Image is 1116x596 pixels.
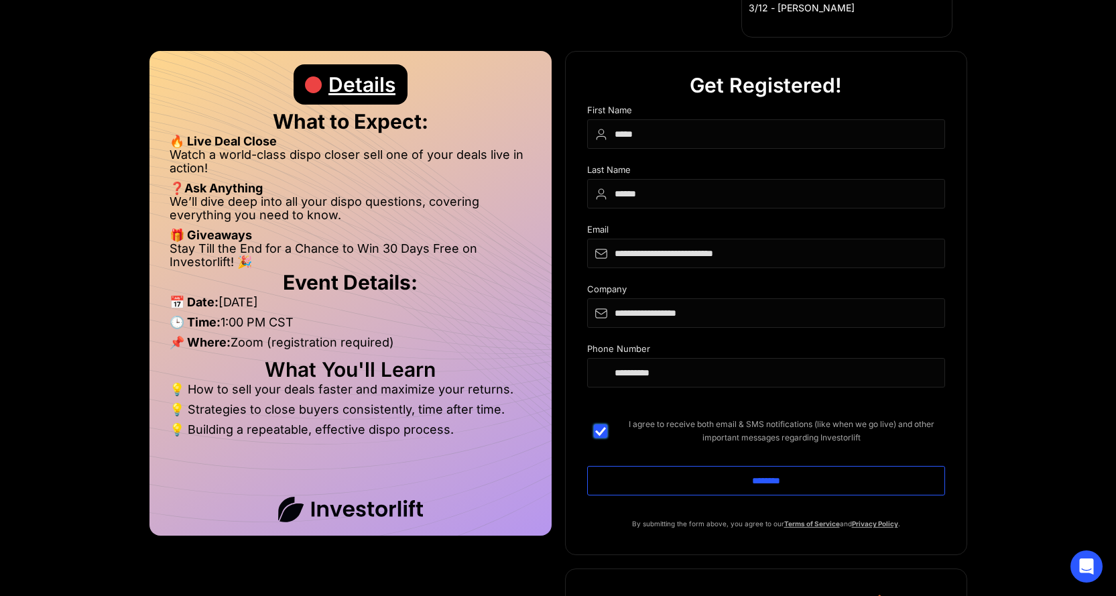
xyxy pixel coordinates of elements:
div: Email [587,225,945,239]
div: Company [587,284,945,298]
h2: What You'll Learn [170,363,532,376]
li: Stay Till the End for a Chance to Win 30 Days Free on Investorlift! 🎉 [170,242,532,269]
strong: What to Expect: [273,109,428,133]
li: We’ll dive deep into all your dispo questions, covering everything you need to know. [170,195,532,229]
div: Details [328,64,395,105]
strong: 📌 Where: [170,335,231,349]
strong: 🎁 Giveaways [170,228,252,242]
div: Get Registered! [690,65,842,105]
strong: 🕒 Time: [170,315,221,329]
li: 💡 How to sell your deals faster and maximize your returns. [170,383,532,403]
strong: ❓Ask Anything [170,181,263,195]
div: First Name [587,105,945,119]
li: Watch a world-class dispo closer sell one of your deals live in action! [170,148,532,182]
li: 💡 Strategies to close buyers consistently, time after time. [170,403,532,423]
p: By submitting the form above, you agree to our and . [587,517,945,530]
li: [DATE] [170,296,532,316]
a: Terms of Service [784,520,840,528]
form: DIspo Day Main Form [587,105,945,517]
strong: Event Details: [283,270,418,294]
a: Privacy Policy [852,520,898,528]
li: 💡 Building a repeatable, effective dispo process. [170,423,532,436]
strong: 📅 Date: [170,295,219,309]
li: Zoom (registration required) [170,336,532,356]
div: Last Name [587,165,945,179]
li: 1:00 PM CST [170,316,532,336]
span: I agree to receive both email & SMS notifications (like when we go live) and other important mess... [618,418,945,444]
div: Phone Number [587,344,945,358]
strong: 🔥 Live Deal Close [170,134,277,148]
div: Open Intercom Messenger [1070,550,1103,583]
